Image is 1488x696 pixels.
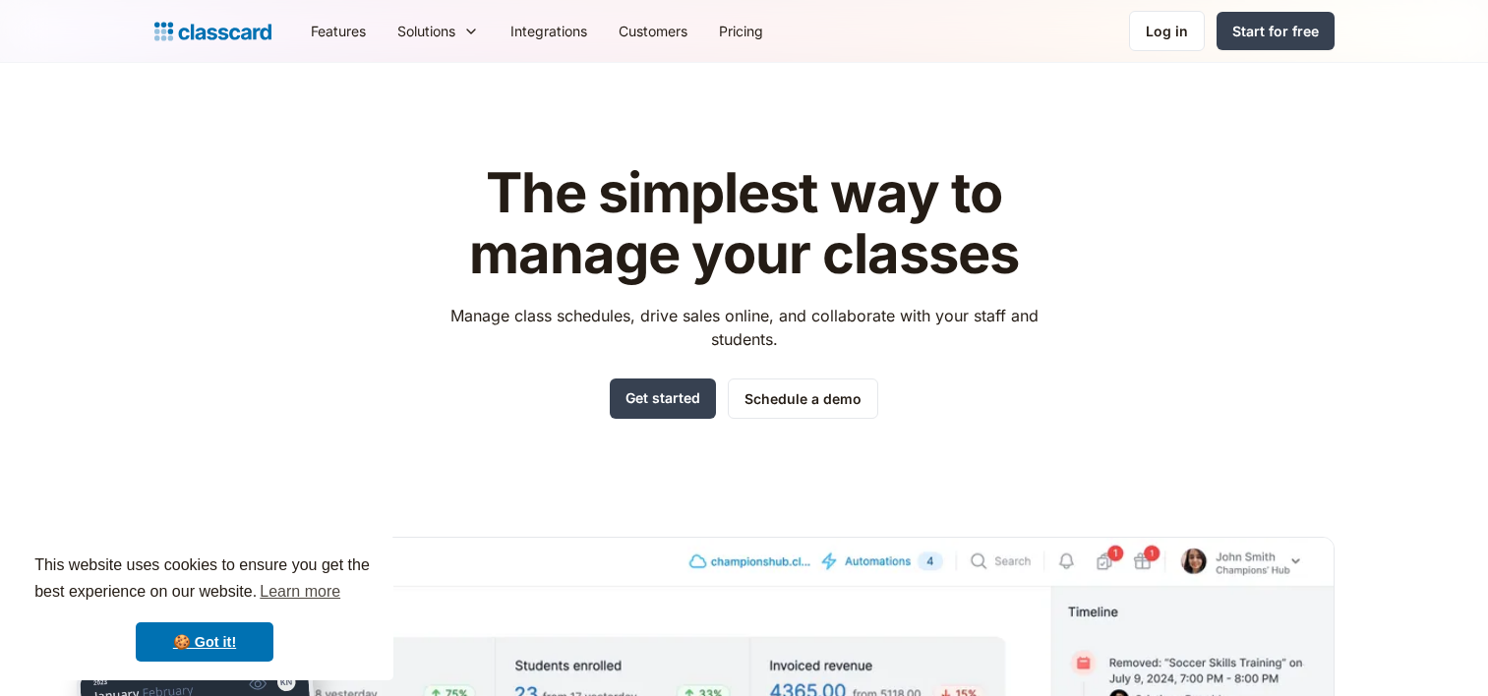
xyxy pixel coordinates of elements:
[136,622,273,662] a: dismiss cookie message
[154,18,271,45] a: home
[257,577,343,607] a: learn more about cookies
[16,535,393,680] div: cookieconsent
[382,9,495,53] div: Solutions
[34,553,375,607] span: This website uses cookies to ensure you get the best experience on our website.
[495,9,603,53] a: Integrations
[610,378,716,419] a: Get started
[1232,21,1319,41] div: Start for free
[1146,21,1188,41] div: Log in
[728,378,878,419] a: Schedule a demo
[703,9,779,53] a: Pricing
[295,9,382,53] a: Features
[432,304,1056,351] p: Manage class schedules, drive sales online, and collaborate with your staff and students.
[1129,11,1205,51] a: Log in
[397,21,455,41] div: Solutions
[1217,12,1335,50] a: Start for free
[432,163,1056,284] h1: The simplest way to manage your classes
[603,9,703,53] a: Customers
